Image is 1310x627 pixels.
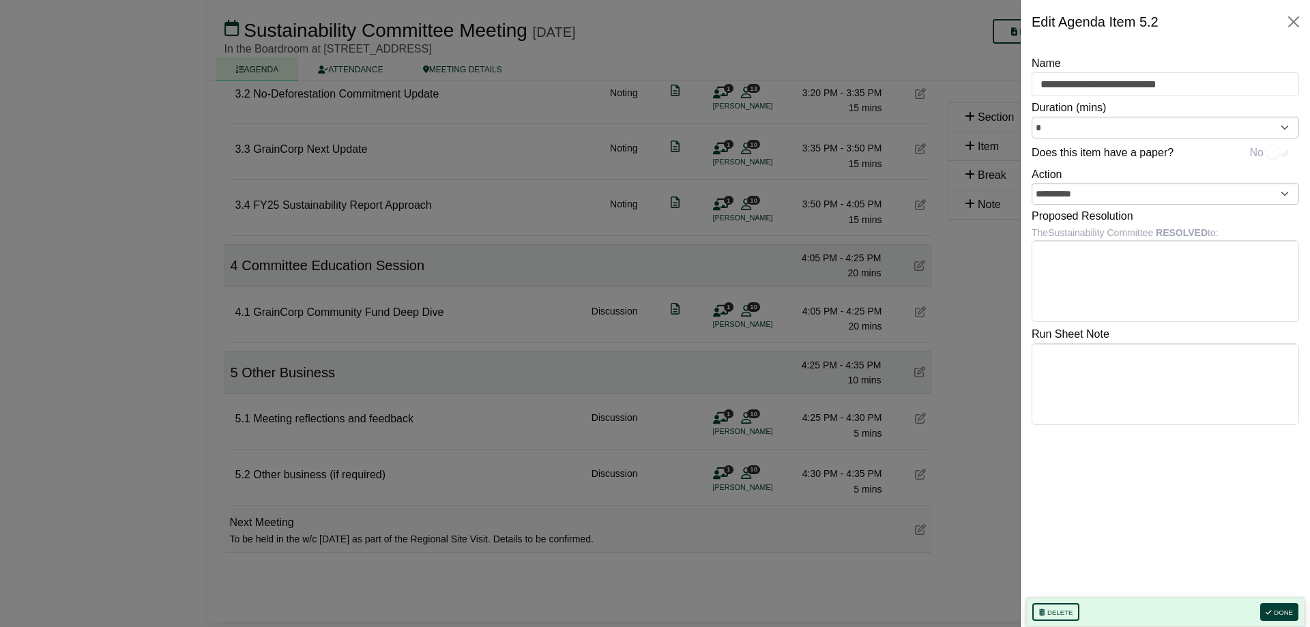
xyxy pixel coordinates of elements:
[1032,99,1106,117] label: Duration (mins)
[1250,144,1264,162] span: No
[1283,11,1305,33] button: Close
[1032,144,1174,162] label: Does this item have a paper?
[1032,603,1079,621] button: Delete
[1260,603,1298,621] button: Done
[1032,166,1062,184] label: Action
[1032,207,1133,225] label: Proposed Resolution
[1156,227,1208,238] b: RESOLVED
[1032,11,1159,33] div: Edit Agenda Item 5.2
[1032,325,1109,343] label: Run Sheet Note
[1032,55,1061,72] label: Name
[1032,225,1299,240] div: The Sustainability Committee to:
